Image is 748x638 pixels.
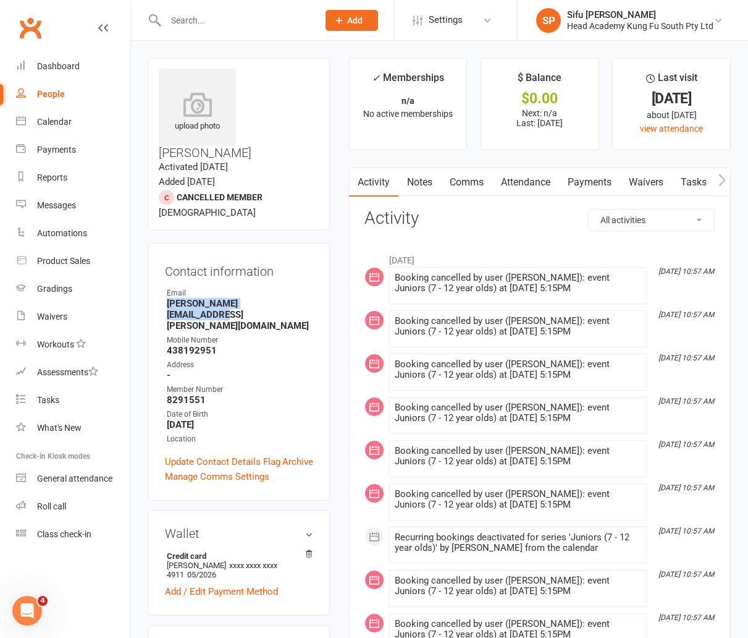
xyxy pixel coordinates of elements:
div: Address [167,359,313,371]
time: Activated [DATE] [159,161,228,172]
span: Cancelled member [177,192,263,202]
i: [DATE] 10:57 AM [658,440,714,449]
i: [DATE] 10:57 AM [658,527,714,535]
strong: 438192951 [167,345,313,356]
div: Booking cancelled by user ([PERSON_NAME]): event Juniors (7 - 12 year olds) at [DATE] 5:15PM [395,273,641,294]
strong: - [167,370,313,381]
i: [DATE] 10:57 AM [658,310,714,319]
a: Manage Comms Settings [165,469,269,484]
button: Add [326,10,378,31]
i: [DATE] 10:57 AM [658,397,714,406]
span: xxxx xxxx xxxx 4911 [167,561,277,579]
i: [DATE] 10:57 AM [658,483,714,492]
i: [DATE] 10:57 AM [658,267,714,276]
div: [DATE] [624,92,719,105]
div: Payments [37,145,76,155]
div: Waivers [37,312,67,321]
a: Dashboard [16,53,130,80]
div: Memberships [372,70,444,93]
div: $ Balance [518,70,561,92]
h3: Contact information [165,260,313,278]
span: No active memberships [363,109,453,119]
div: Calendar [37,117,72,127]
div: Booking cancelled by user ([PERSON_NAME]): event Juniors (7 - 12 year olds) at [DATE] 5:15PM [395,446,641,467]
strong: n/a [401,96,414,106]
div: Messages [37,200,76,210]
a: Flag [263,454,280,469]
a: Notes [398,168,441,197]
a: Gradings [16,275,130,303]
div: Class check-in [37,529,91,539]
a: General attendance kiosk mode [16,465,130,493]
a: Reports [16,164,130,192]
div: Email [167,287,313,299]
li: [DATE] [364,247,715,267]
a: Workouts [16,331,130,359]
div: Dashboard [37,61,80,71]
i: [DATE] 10:57 AM [658,354,714,362]
i: ✓ [372,72,380,84]
div: $0.00 [492,92,587,105]
div: Booking cancelled by user ([PERSON_NAME]): event Juniors (7 - 12 year olds) at [DATE] 5:15PM [395,359,641,380]
div: Tasks [37,395,59,405]
i: [DATE] 10:57 AM [658,570,714,579]
div: upload photo [159,92,236,133]
a: Product Sales [16,247,130,275]
div: Roll call [37,501,66,511]
a: What's New [16,414,130,442]
a: Add / Edit Payment Method [165,584,278,599]
div: What's New [37,423,82,433]
a: Calendar [16,108,130,136]
div: Recurring bookings deactivated for series 'Juniors (7 - 12 year olds)' by [PERSON_NAME] from the ... [395,532,641,553]
a: Messages [16,192,130,219]
strong: Credit card [167,551,307,561]
span: 05/2026 [187,570,216,579]
a: Waivers [16,303,130,331]
a: Waivers [620,168,672,197]
div: Booking cancelled by user ([PERSON_NAME]): event Juniors (7 - 12 year olds) at [DATE] 5:15PM [395,402,641,423]
li: [PERSON_NAME] [165,550,313,581]
a: Comms [441,168,492,197]
a: Update Contact Details [165,454,261,469]
strong: 8291551 [167,394,313,406]
div: Automations [37,228,87,238]
div: Product Sales [37,256,90,266]
h3: Activity [364,209,715,228]
p: Next: n/a Last: [DATE] [492,108,587,128]
a: Class kiosk mode [16,521,130,548]
div: Member Number [167,384,313,396]
a: Tasks [16,386,130,414]
a: People [16,80,130,108]
div: Reports [37,172,67,182]
strong: [PERSON_NAME][EMAIL_ADDRESS][PERSON_NAME][DOMAIN_NAME] [167,298,313,331]
a: Roll call [16,493,130,521]
a: Attendance [492,168,559,197]
i: [DATE] 10:57 AM [658,613,714,622]
div: Booking cancelled by user ([PERSON_NAME]): event Juniors (7 - 12 year olds) at [DATE] 5:15PM [395,316,641,337]
span: Add [347,15,363,25]
a: Assessments [16,359,130,386]
div: Location [167,433,313,445]
div: Mobile Number [167,334,313,346]
strong: [DATE] [167,419,313,430]
a: Payments [16,136,130,164]
a: view attendance [640,124,703,134]
a: Payments [559,168,620,197]
div: SP [536,8,561,33]
span: Settings [429,6,463,34]
time: Added [DATE] [159,176,215,187]
div: Booking cancelled by user ([PERSON_NAME]): event Juniors (7 - 12 year olds) at [DATE] 5:15PM [395,489,641,510]
span: 4 [38,596,48,606]
h3: Wallet [165,527,313,540]
input: Search... [162,12,309,29]
iframe: Intercom live chat [12,596,42,626]
div: Head Academy Kung Fu South Pty Ltd [567,20,713,32]
div: Booking cancelled by user ([PERSON_NAME]): event Juniors (7 - 12 year olds) at [DATE] 5:15PM [395,576,641,597]
div: People [37,89,65,99]
a: Archive [282,454,313,469]
div: Workouts [37,339,74,349]
div: about [DATE] [624,108,719,122]
a: Automations [16,219,130,247]
div: General attendance [37,474,112,483]
a: Tasks [672,168,715,197]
